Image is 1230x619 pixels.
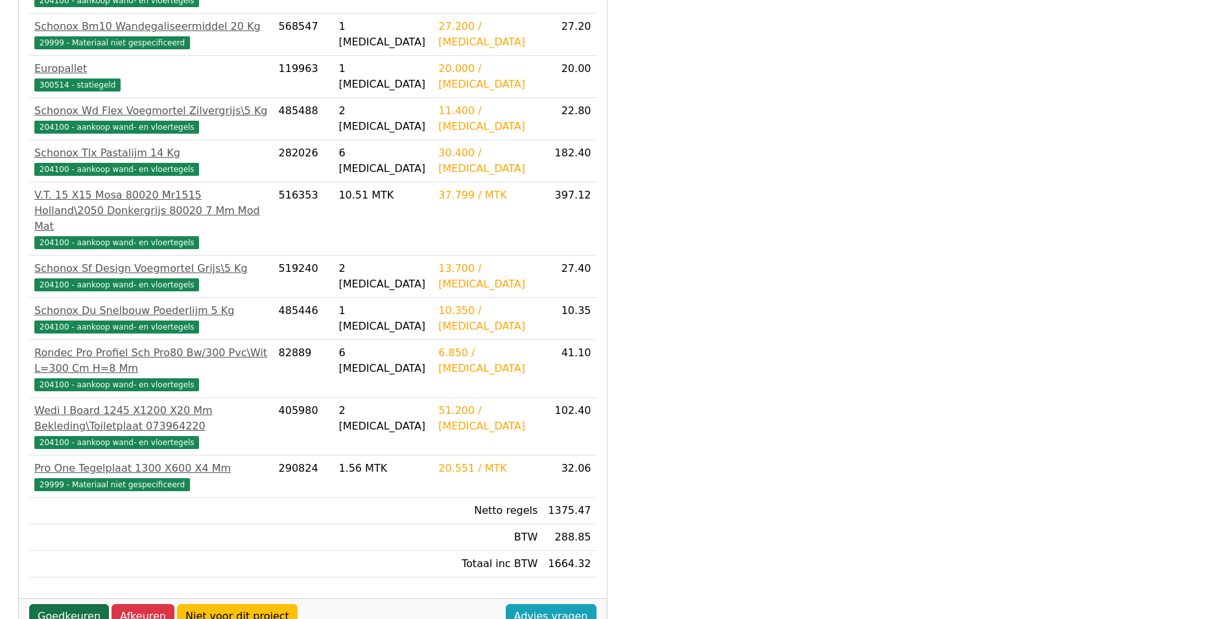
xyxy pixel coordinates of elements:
[543,455,596,498] td: 32.06
[438,403,538,434] div: 51.200 / [MEDICAL_DATA]
[274,455,334,498] td: 290824
[338,188,428,203] div: 10.51 MTK
[34,188,268,250] a: V.T. 15 X15 Mosa 80020 Mr1515 Holland\2050 Donkergrijs 80020 7 Mm Mod Mat204100 - aankoop wand- e...
[543,14,596,56] td: 27.20
[338,403,428,434] div: 2 [MEDICAL_DATA]
[34,478,190,491] span: 29999 - Materiaal niet gespecificeerd
[338,145,428,176] div: 6 [MEDICAL_DATA]
[34,261,268,292] a: Schonox Sf Design Voegmortel Grijs\5 Kg204100 - aankoop wand- en vloertegels
[338,345,428,376] div: 6 [MEDICAL_DATA]
[438,303,538,334] div: 10.350 / [MEDICAL_DATA]
[338,303,428,334] div: 1 [MEDICAL_DATA]
[34,103,268,119] div: Schonox Wd Flex Voegmortel Zilvergrijs\5 Kg
[438,261,538,292] div: 13.700 / [MEDICAL_DATA]
[274,398,334,455] td: 405980
[338,103,428,134] div: 2 [MEDICAL_DATA]
[543,98,596,140] td: 22.80
[34,188,268,234] div: V.T. 15 X15 Mosa 80020 Mr1515 Holland\2050 Donkergrijs 80020 7 Mm Mod Mat
[543,340,596,398] td: 41.10
[34,345,268,376] div: Rondec Pro Profiel Sch Pro80 Bw/300 Pvc\Wit L=300 Cm H=8 Mm
[274,182,334,256] td: 516353
[34,19,268,34] div: Schonox Bm10 Wandegaliseermiddel 20 Kg
[438,61,538,92] div: 20.000 / [MEDICAL_DATA]
[438,461,538,476] div: 20.551 / MTK
[543,498,596,524] td: 1375.47
[34,145,268,161] div: Schonox Tlx Pastalijm 14 Kg
[34,145,268,176] a: Schonox Tlx Pastalijm 14 Kg204100 - aankoop wand- en vloertegels
[34,61,268,92] a: Europallet300514 - statiegeld
[274,140,334,182] td: 282026
[34,121,199,134] span: 204100 - aankoop wand- en vloertegels
[34,163,199,176] span: 204100 - aankoop wand- en vloertegels
[438,19,538,50] div: 27.200 / [MEDICAL_DATA]
[274,298,334,340] td: 485446
[338,461,428,476] div: 1.56 MTK
[34,61,268,77] div: Europallet
[274,98,334,140] td: 485488
[543,182,596,256] td: 397.12
[543,56,596,98] td: 20.00
[34,19,268,50] a: Schonox Bm10 Wandegaliseermiddel 20 Kg29999 - Materiaal niet gespecificeerd
[34,278,199,291] span: 204100 - aankoop wand- en vloertegels
[34,403,268,434] div: Wedi I Board 1245 X1200 X20 Mm Bekleding\Toiletplaat 073964220
[34,403,268,450] a: Wedi I Board 1245 X1200 X20 Mm Bekleding\Toiletplaat 073964220204100 - aankoop wand- en vloertegels
[34,436,199,449] span: 204100 - aankoop wand- en vloertegels
[543,140,596,182] td: 182.40
[274,56,334,98] td: 119963
[34,261,268,276] div: Schonox Sf Design Voegmortel Grijs\5 Kg
[543,398,596,455] td: 102.40
[34,79,121,91] span: 300514 - statiegeld
[338,19,428,50] div: 1 [MEDICAL_DATA]
[543,256,596,298] td: 27.40
[433,524,543,551] td: BTW
[34,321,199,334] span: 204100 - aankoop wand- en vloertegels
[438,188,538,203] div: 37.799 / MTK
[338,261,428,292] div: 2 [MEDICAL_DATA]
[34,236,199,249] span: 204100 - aankoop wand- en vloertegels
[338,61,428,92] div: 1 [MEDICAL_DATA]
[543,551,596,577] td: 1664.32
[433,498,543,524] td: Netto regels
[274,340,334,398] td: 82889
[34,303,268,319] div: Schonox Du Snelbouw Poederlijm 5 Kg
[543,524,596,551] td: 288.85
[438,145,538,176] div: 30.400 / [MEDICAL_DATA]
[274,14,334,56] td: 568547
[274,256,334,298] td: 519240
[438,345,538,376] div: 6.850 / [MEDICAL_DATA]
[34,345,268,392] a: Rondec Pro Profiel Sch Pro80 Bw/300 Pvc\Wit L=300 Cm H=8 Mm204100 - aankoop wand- en vloertegels
[34,103,268,134] a: Schonox Wd Flex Voegmortel Zilvergrijs\5 Kg204100 - aankoop wand- en vloertegels
[34,461,268,492] a: Pro One Tegelplaat 1300 X600 X4 Mm29999 - Materiaal niet gespecificeerd
[34,461,268,476] div: Pro One Tegelplaat 1300 X600 X4 Mm
[438,103,538,134] div: 11.400 / [MEDICAL_DATA]
[34,36,190,49] span: 29999 - Materiaal niet gespecificeerd
[34,378,199,391] span: 204100 - aankoop wand- en vloertegels
[543,298,596,340] td: 10.35
[34,303,268,334] a: Schonox Du Snelbouw Poederlijm 5 Kg204100 - aankoop wand- en vloertegels
[433,551,543,577] td: Totaal inc BTW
